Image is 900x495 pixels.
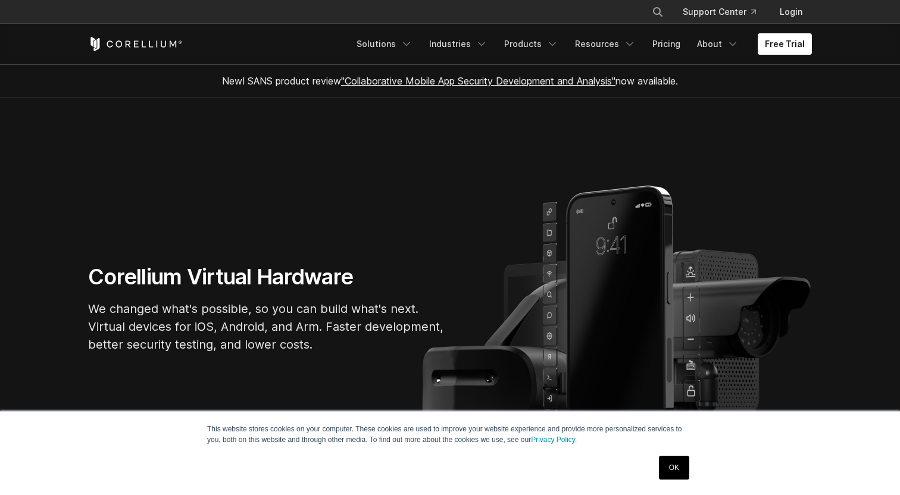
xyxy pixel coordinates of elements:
[207,424,693,445] p: This website stores cookies on your computer. These cookies are used to improve your website expe...
[645,33,687,55] a: Pricing
[349,33,812,55] div: Navigation Menu
[531,436,577,444] a: Privacy Policy.
[568,33,643,55] a: Resources
[758,33,812,55] a: Free Trial
[690,33,746,55] a: About
[497,33,565,55] a: Products
[341,75,615,87] a: "Collaborative Mobile App Security Development and Analysis"
[422,33,495,55] a: Industries
[88,264,445,290] h1: Corellium Virtual Hardware
[88,300,445,353] p: We changed what's possible, so you can build what's next. Virtual devices for iOS, Android, and A...
[673,1,765,23] a: Support Center
[88,37,183,51] a: Corellium Home
[647,1,668,23] button: Search
[349,33,420,55] a: Solutions
[637,1,812,23] div: Navigation Menu
[222,75,678,87] span: New! SANS product review now available.
[659,456,689,480] a: OK
[770,1,812,23] a: Login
